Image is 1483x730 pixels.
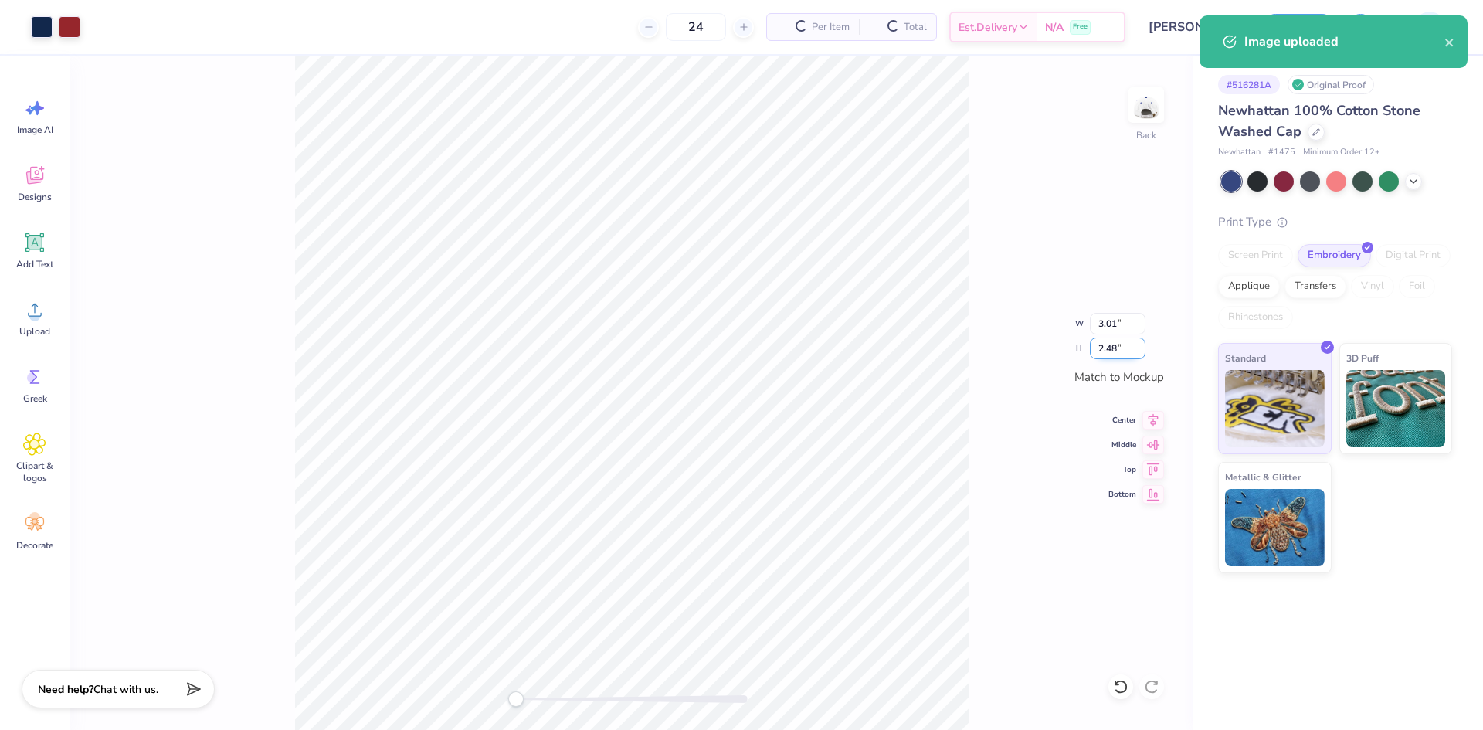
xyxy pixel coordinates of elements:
[1108,439,1136,451] span: Middle
[1218,275,1280,298] div: Applique
[93,682,158,697] span: Chat with us.
[18,191,52,203] span: Designs
[9,460,60,484] span: Clipart & logos
[1376,244,1451,267] div: Digital Print
[19,325,50,338] span: Upload
[1268,146,1295,159] span: # 1475
[1244,32,1444,51] div: Image uploaded
[16,258,53,270] span: Add Text
[1298,244,1371,267] div: Embroidery
[1218,75,1280,94] div: # 516281A
[1225,370,1325,447] img: Standard
[1218,146,1261,159] span: Newhattan
[1284,275,1346,298] div: Transfers
[23,392,47,405] span: Greek
[1288,75,1374,94] div: Original Proof
[16,539,53,552] span: Decorate
[1346,370,1446,447] img: 3D Puff
[1444,32,1455,51] button: close
[38,682,93,697] strong: Need help?
[666,13,726,41] input: – –
[1399,275,1435,298] div: Foil
[1303,146,1380,159] span: Minimum Order: 12 +
[1346,350,1379,366] span: 3D Puff
[1351,275,1394,298] div: Vinyl
[1414,12,1445,42] img: Jairo Laqui
[1218,101,1420,141] span: Newhattan 100% Cotton Stone Washed Cap
[1137,12,1251,42] input: Untitled Design
[1225,489,1325,566] img: Metallic & Glitter
[1225,350,1266,366] span: Standard
[1136,128,1156,142] div: Back
[1073,22,1088,32] span: Free
[1108,488,1136,501] span: Bottom
[1218,213,1452,231] div: Print Type
[1045,19,1064,36] span: N/A
[812,19,850,36] span: Per Item
[1218,244,1293,267] div: Screen Print
[508,691,524,707] div: Accessibility label
[1393,12,1452,42] a: JL
[1131,90,1162,121] img: Back
[1218,306,1293,329] div: Rhinestones
[1108,414,1136,426] span: Center
[17,124,53,136] span: Image AI
[1225,469,1301,485] span: Metallic & Glitter
[1108,463,1136,476] span: Top
[959,19,1017,36] span: Est. Delivery
[904,19,927,36] span: Total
